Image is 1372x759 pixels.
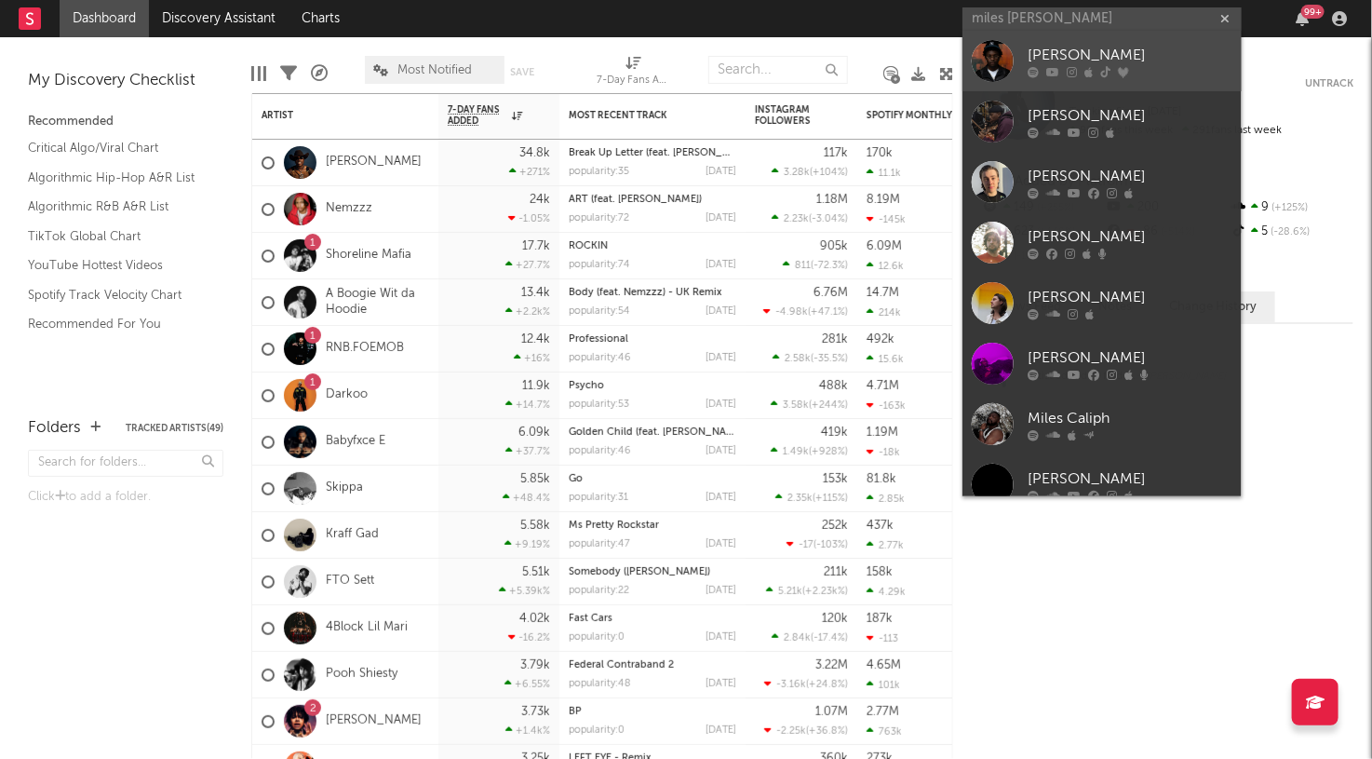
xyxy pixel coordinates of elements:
[962,91,1242,152] a: [PERSON_NAME]
[28,138,205,158] a: Critical Algo/Viral Chart
[1230,220,1353,244] div: 5
[28,197,205,217] a: Algorithmic R&B A&R List
[867,706,899,718] div: 2.77M
[569,660,674,671] a: Federal Contraband 2
[597,70,671,92] div: 7-Day Fans Added (7-Day Fans Added)
[812,214,845,224] span: -3.04 %
[505,259,550,271] div: +27.7 %
[280,47,297,101] div: Filters
[326,155,422,170] a: [PERSON_NAME]
[448,104,507,127] span: 7-Day Fans Added
[520,473,550,485] div: 5.85k
[772,166,848,178] div: ( )
[706,493,736,503] div: [DATE]
[867,725,902,738] div: 763k
[1296,11,1309,26] button: 99+
[867,613,893,625] div: 187k
[867,520,894,532] div: 437k
[504,538,550,550] div: +9.19 %
[398,64,473,76] span: Most Notified
[819,380,848,392] div: 488k
[1028,408,1232,430] div: Miles Caliph
[1270,203,1309,213] span: +125 %
[785,354,811,364] span: 2.58k
[1028,45,1232,67] div: [PERSON_NAME]
[815,706,848,718] div: 1.07M
[824,147,848,159] div: 117k
[962,333,1242,394] a: [PERSON_NAME]
[326,201,372,217] a: Nemzzz
[706,400,736,410] div: [DATE]
[569,288,722,298] a: Body (feat. Nemzzz) - UK Remix
[814,633,845,644] span: -17.4 %
[569,725,625,736] div: popularity: 0
[569,474,583,484] a: Go
[1028,287,1232,309] div: [PERSON_NAME]
[569,306,630,317] div: popularity: 54
[706,260,736,270] div: [DATE]
[816,194,848,206] div: 1.18M
[569,567,710,577] a: Somebody ([PERSON_NAME])
[569,195,736,205] div: ART (feat. Latto)
[28,285,205,305] a: Spotify Track Velocity Chart
[815,494,845,504] span: +115 %
[522,380,550,392] div: 11.9k
[326,713,422,729] a: [PERSON_NAME]
[326,387,368,403] a: Darkoo
[508,631,550,644] div: -16.2 %
[569,539,630,549] div: popularity: 47
[569,110,708,121] div: Most Recent Track
[821,427,848,439] div: 419k
[867,427,898,439] div: 1.19M
[867,632,898,644] div: -113
[824,566,848,578] div: 211k
[775,492,848,504] div: ( )
[867,493,905,505] div: 2.85k
[569,614,612,624] a: Fast Cars
[1028,226,1232,249] div: [PERSON_NAME]
[1028,468,1232,491] div: [PERSON_NAME]
[867,659,901,671] div: 4.65M
[569,400,629,410] div: popularity: 53
[773,352,848,364] div: ( )
[755,104,820,127] div: Instagram Followers
[1028,347,1232,370] div: [PERSON_NAME]
[326,620,408,636] a: 4Block Lil Mari
[867,147,893,159] div: 170k
[326,667,397,683] a: Pooh Shiesty
[1028,166,1232,188] div: [PERSON_NAME]
[867,110,1006,121] div: Spotify Monthly Listeners
[504,678,550,690] div: +6.55 %
[569,614,736,624] div: Fast Cars
[503,492,550,504] div: +48.4 %
[814,287,848,299] div: 6.76M
[823,473,848,485] div: 153k
[521,287,550,299] div: 13.4k
[867,539,904,551] div: 2.77k
[522,566,550,578] div: 5.51k
[867,679,900,691] div: 101k
[867,194,900,206] div: 8.19M
[569,195,702,205] a: ART (feat. [PERSON_NAME])
[522,240,550,252] div: 17.7k
[569,334,736,345] div: Professional
[763,305,848,318] div: ( )
[962,394,1242,454] a: Miles Caliph
[530,194,550,206] div: 24k
[775,307,808,318] span: -4.98k
[1269,227,1311,237] span: -28.6 %
[867,446,900,458] div: -18k
[867,333,894,346] div: 492k
[783,447,809,457] span: 1.49k
[706,632,736,643] div: [DATE]
[771,445,848,457] div: ( )
[569,241,608,251] a: ROCKIN
[778,587,802,597] span: 5.21k
[569,707,736,717] div: BP
[805,587,845,597] span: +2.23k %
[795,261,811,271] span: 811
[569,707,582,717] a: BP
[569,148,736,158] div: Break Up Letter (feat. Marcellus TheSinger)
[518,427,550,439] div: 6.09k
[1301,5,1325,19] div: 99 +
